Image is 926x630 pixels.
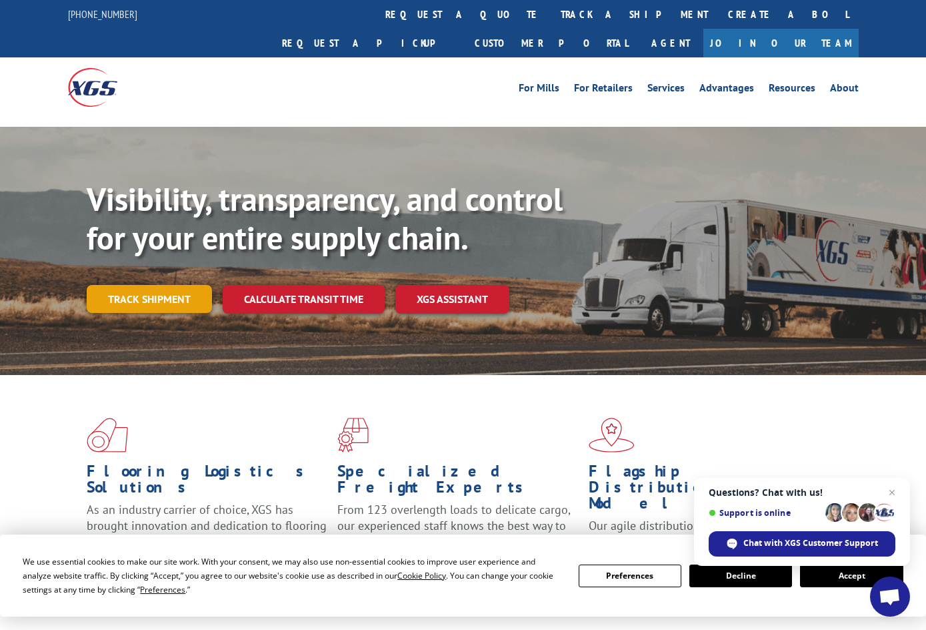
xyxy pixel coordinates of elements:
[23,555,562,597] div: We use essential cookies to make our site work. With your consent, we may also use non-essential ...
[647,83,685,97] a: Services
[465,29,638,57] a: Customer Portal
[87,285,212,313] a: Track shipment
[395,285,509,314] a: XGS ASSISTANT
[337,418,369,452] img: xgs-icon-focused-on-flooring-red
[589,463,829,518] h1: Flagship Distribution Model
[337,463,578,502] h1: Specialized Freight Experts
[397,570,446,581] span: Cookie Policy
[769,83,815,97] a: Resources
[709,487,895,498] span: Questions? Chat with us!
[87,418,128,452] img: xgs-icon-total-supply-chain-intelligence-red
[589,418,635,452] img: xgs-icon-flagship-distribution-model-red
[337,502,578,561] p: From 123 overlength loads to delicate cargo, our experienced staff knows the best way to move you...
[709,508,821,518] span: Support is online
[699,83,754,97] a: Advantages
[579,565,681,587] button: Preferences
[519,83,559,97] a: For Mills
[87,502,327,549] span: As an industry carrier of choice, XGS has brought innovation and dedication to flooring logistics...
[800,565,903,587] button: Accept
[870,577,910,617] div: Open chat
[574,83,633,97] a: For Retailers
[830,83,859,97] a: About
[223,285,385,314] a: Calculate transit time
[589,518,797,565] span: Our agile distribution network gives you nationwide inventory management on demand.
[884,485,900,501] span: Close chat
[638,29,703,57] a: Agent
[743,537,878,549] span: Chat with XGS Customer Support
[703,29,859,57] a: Join Our Team
[709,531,895,557] div: Chat with XGS Customer Support
[87,463,327,502] h1: Flooring Logistics Solutions
[272,29,465,57] a: Request a pickup
[689,565,792,587] button: Decline
[68,7,137,21] a: [PHONE_NUMBER]
[140,584,185,595] span: Preferences
[87,178,563,258] b: Visibility, transparency, and control for your entire supply chain.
